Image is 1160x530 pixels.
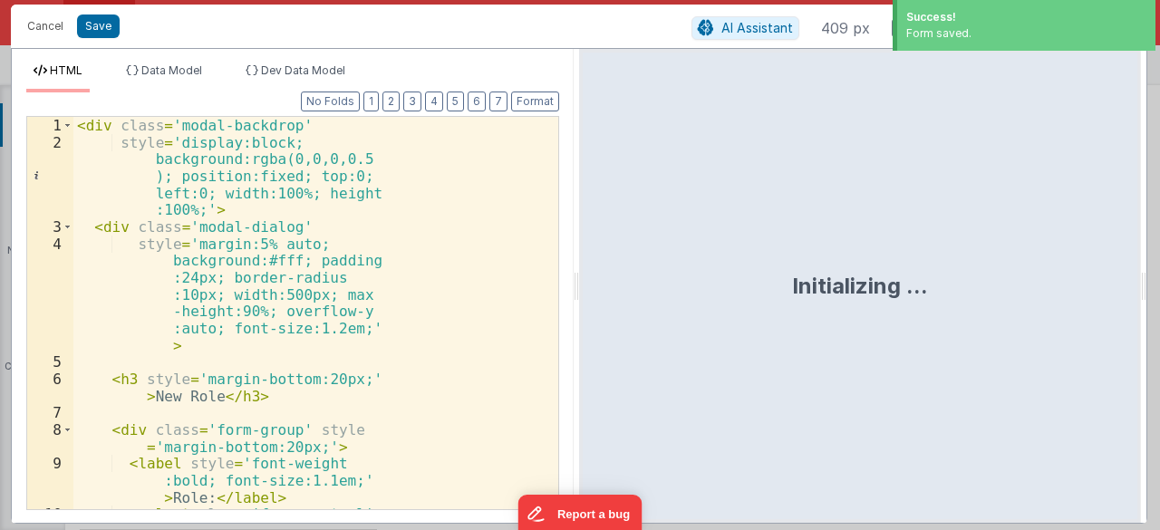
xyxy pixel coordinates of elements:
[489,92,507,111] button: 7
[27,236,73,354] div: 4
[77,14,120,38] button: Save
[382,92,400,111] button: 2
[468,92,486,111] button: 6
[447,92,464,111] button: 5
[821,17,870,39] span: 409 px
[50,63,82,77] span: HTML
[906,9,1146,25] div: Success!
[721,20,793,35] span: AI Assistant
[301,92,360,111] button: No Folds
[18,14,72,39] button: Cancel
[403,92,421,111] button: 3
[27,218,73,236] div: 3
[27,404,73,421] div: 7
[27,506,73,523] div: 10
[27,421,73,455] div: 8
[27,353,73,371] div: 5
[27,455,73,506] div: 9
[906,25,1146,42] div: Form saved.
[363,92,379,111] button: 1
[511,92,559,111] button: Format
[27,117,73,134] div: 1
[691,16,799,40] button: AI Assistant
[425,92,443,111] button: 4
[141,63,202,77] span: Data Model
[261,63,345,77] span: Dev Data Model
[792,272,928,301] div: Initializing ...
[27,371,73,404] div: 6
[27,134,73,218] div: 2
